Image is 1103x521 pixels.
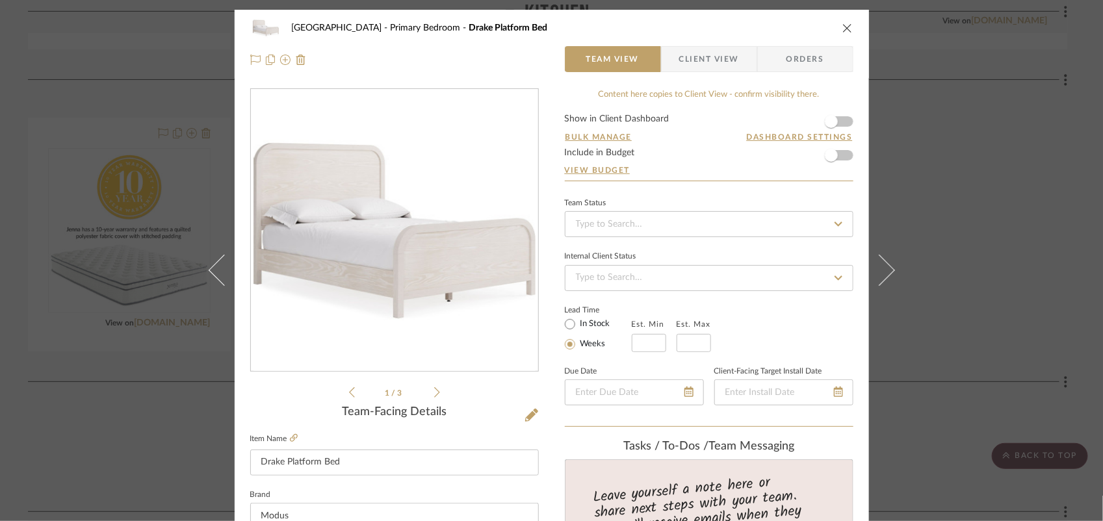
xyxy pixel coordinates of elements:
[578,318,610,330] label: In Stock
[565,131,633,143] button: Bulk Manage
[565,440,853,454] div: team Messaging
[714,379,853,405] input: Enter Install Date
[565,304,632,316] label: Lead Time
[251,90,538,372] div: 0
[842,22,853,34] button: close
[565,253,636,260] div: Internal Client Status
[565,165,853,175] a: View Budget
[565,316,632,352] mat-radio-group: Select item type
[292,23,391,32] span: [GEOGRAPHIC_DATA]
[253,90,536,372] img: 56454599-bf3c-42d9-a5c9-f49bc40d3f24_436x436.jpg
[565,368,597,375] label: Due Date
[385,389,391,397] span: 1
[565,200,606,207] div: Team Status
[565,265,853,291] input: Type to Search…
[677,320,711,329] label: Est. Max
[250,15,281,41] img: 56454599-bf3c-42d9-a5c9-f49bc40d3f24_48x40.jpg
[397,389,404,397] span: 3
[391,389,397,397] span: /
[565,379,704,405] input: Enter Due Date
[250,405,539,420] div: Team-Facing Details
[565,211,853,237] input: Type to Search…
[250,433,298,444] label: Item Name
[586,46,640,72] span: Team View
[391,23,469,32] span: Primary Bedroom
[714,368,822,375] label: Client-Facing Target Install Date
[250,450,539,476] input: Enter Item Name
[746,131,853,143] button: Dashboard Settings
[578,338,606,350] label: Weeks
[469,23,548,32] span: Drake Platform Bed
[772,46,838,72] span: Orders
[296,55,306,65] img: Remove from project
[679,46,739,72] span: Client View
[565,88,853,101] div: Content here copies to Client View - confirm visibility there.
[632,320,665,329] label: Est. Min
[623,440,708,452] span: Tasks / To-Dos /
[250,492,271,498] label: Brand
